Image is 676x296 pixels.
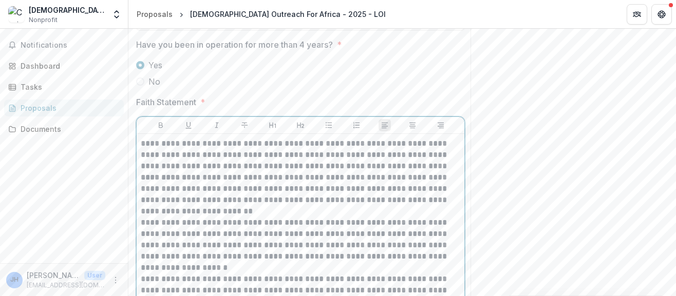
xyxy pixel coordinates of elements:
[8,6,25,23] img: Christian Outreach For Africa
[435,119,447,131] button: Align Right
[4,121,124,137] a: Documents
[84,271,105,280] p: User
[21,124,116,134] div: Documents
[627,4,647,25] button: Partners
[4,37,124,53] button: Notifications
[4,57,124,74] a: Dashboard
[137,9,173,19] div: Proposals
[4,100,124,116] a: Proposals
[190,9,386,19] div: [DEMOGRAPHIC_DATA] Outreach For Africa - 2025 - LOI
[323,119,335,131] button: Bullet List
[10,277,18,283] div: Jen Haberling
[294,119,307,131] button: Heading 2
[267,119,279,131] button: Heading 1
[29,5,105,15] div: [DEMOGRAPHIC_DATA] Outreach For [GEOGRAPHIC_DATA]
[133,7,177,22] a: Proposals
[109,274,122,286] button: More
[651,4,672,25] button: Get Help
[136,96,196,108] p: Faith Statement
[4,78,124,95] a: Tasks
[350,119,363,131] button: Ordered List
[148,75,160,88] span: No
[238,119,251,131] button: Strike
[155,119,167,131] button: Bold
[133,7,390,22] nav: breadcrumb
[27,281,105,290] p: [EMAIL_ADDRESS][DOMAIN_NAME]
[109,4,124,25] button: Open entity switcher
[21,61,116,71] div: Dashboard
[21,41,120,50] span: Notifications
[27,270,80,281] p: [PERSON_NAME]
[182,119,195,131] button: Underline
[211,119,223,131] button: Italicize
[136,38,333,51] p: Have you been in operation for more than 4 years?
[21,103,116,113] div: Proposals
[29,15,58,25] span: Nonprofit
[406,119,419,131] button: Align Center
[21,82,116,92] div: Tasks
[148,59,162,71] span: Yes
[379,119,391,131] button: Align Left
